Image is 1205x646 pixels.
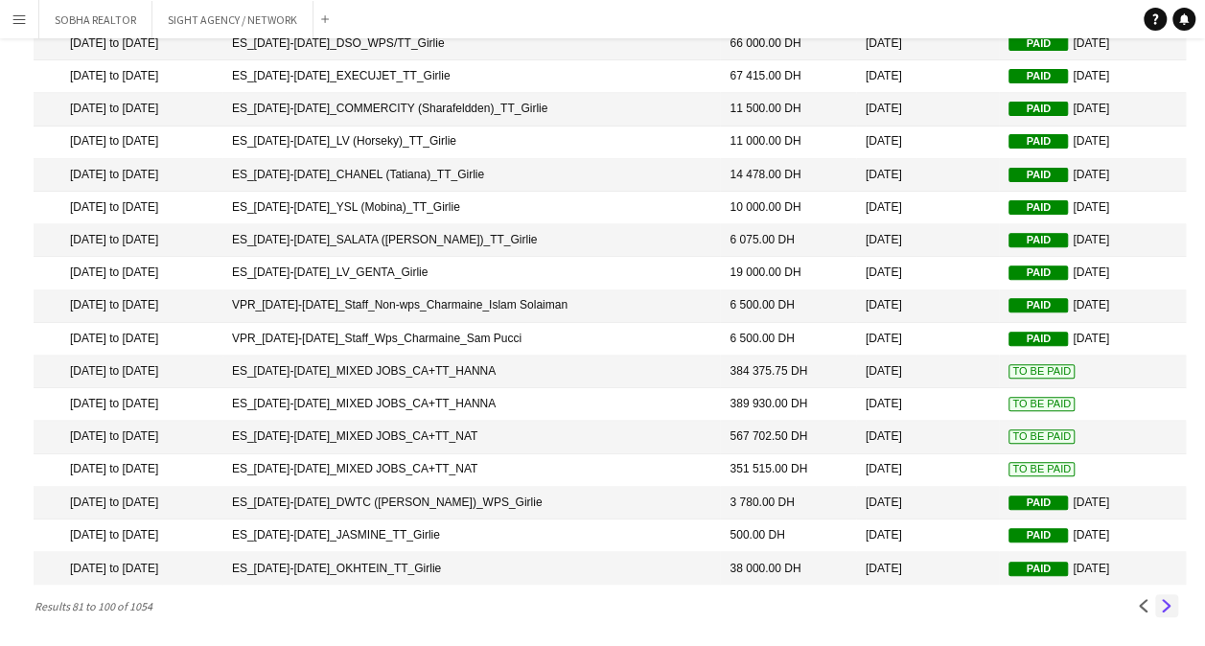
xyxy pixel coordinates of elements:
[999,552,1186,585] mat-cell: [DATE]
[222,454,721,487] mat-cell: ES_[DATE]-[DATE]_MIXED JOBS_CA+TT_NAT
[34,60,222,93] mat-cell: [DATE] to [DATE]
[222,290,721,323] mat-cell: VPR_[DATE]-[DATE]_Staff_Non-wps_Charmaine_Islam Solaiman
[1008,200,1068,215] span: Paid
[222,28,721,60] mat-cell: ES_[DATE]-[DATE]_DSO_WPS/TT_Girlie
[720,60,855,93] mat-cell: 67 415.00 DH
[1008,134,1068,149] span: Paid
[720,28,855,60] mat-cell: 66 000.00 DH
[856,290,999,323] mat-cell: [DATE]
[1008,429,1075,444] span: To Be Paid
[1008,397,1075,411] span: To Be Paid
[856,257,999,289] mat-cell: [DATE]
[856,519,999,552] mat-cell: [DATE]
[34,487,222,519] mat-cell: [DATE] to [DATE]
[856,60,999,93] mat-cell: [DATE]
[34,356,222,388] mat-cell: [DATE] to [DATE]
[720,127,855,159] mat-cell: 11 000.00 DH
[720,224,855,257] mat-cell: 6 075.00 DH
[222,421,721,453] mat-cell: ES_[DATE]-[DATE]_MIXED JOBS_CA+TT_NAT
[222,192,721,224] mat-cell: ES_[DATE]-[DATE]_YSL (Mobina)_TT_Girlie
[222,159,721,192] mat-cell: ES_[DATE]-[DATE]_CHANEL (Tatiana)_TT_Girlie
[856,192,999,224] mat-cell: [DATE]
[856,159,999,192] mat-cell: [DATE]
[1008,36,1068,51] span: Paid
[34,454,222,487] mat-cell: [DATE] to [DATE]
[34,519,222,552] mat-cell: [DATE] to [DATE]
[222,127,721,159] mat-cell: ES_[DATE]-[DATE]_LV (Horseky)_TT_Girlie
[999,290,1186,323] mat-cell: [DATE]
[34,257,222,289] mat-cell: [DATE] to [DATE]
[1008,102,1068,116] span: Paid
[856,388,999,421] mat-cell: [DATE]
[720,421,855,453] mat-cell: 567 702.50 DH
[999,487,1186,519] mat-cell: [DATE]
[1008,69,1068,83] span: Paid
[39,1,152,38] button: SOBHA REALTOR
[720,356,855,388] mat-cell: 384 375.75 DH
[999,323,1186,356] mat-cell: [DATE]
[856,487,999,519] mat-cell: [DATE]
[856,224,999,257] mat-cell: [DATE]
[856,356,999,388] mat-cell: [DATE]
[222,487,721,519] mat-cell: ES_[DATE]-[DATE]_DWTC ([PERSON_NAME])_WPS_Girlie
[1008,496,1068,510] span: Paid
[856,127,999,159] mat-cell: [DATE]
[720,487,855,519] mat-cell: 3 780.00 DH
[856,93,999,126] mat-cell: [DATE]
[222,257,721,289] mat-cell: ES_[DATE]-[DATE]_LV_GENTA_Girlie
[222,388,721,421] mat-cell: ES_[DATE]-[DATE]_MIXED JOBS_CA+TT_HANNA
[856,421,999,453] mat-cell: [DATE]
[720,388,855,421] mat-cell: 389 930.00 DH
[720,519,855,552] mat-cell: 500.00 DH
[1008,168,1068,182] span: Paid
[720,290,855,323] mat-cell: 6 500.00 DH
[999,519,1186,552] mat-cell: [DATE]
[222,224,721,257] mat-cell: ES_[DATE]-[DATE]_SALATA ([PERSON_NAME])_TT_Girlie
[222,552,721,585] mat-cell: ES_[DATE]-[DATE]_OKHTEIN_TT_Girlie
[1008,298,1068,312] span: Paid
[856,323,999,356] mat-cell: [DATE]
[34,552,222,585] mat-cell: [DATE] to [DATE]
[152,1,313,38] button: SIGHT AGENCY / NETWORK
[222,60,721,93] mat-cell: ES_[DATE]-[DATE]_EXECUJET_TT_Girlie
[720,454,855,487] mat-cell: 351 515.00 DH
[34,421,222,453] mat-cell: [DATE] to [DATE]
[856,454,999,487] mat-cell: [DATE]
[720,159,855,192] mat-cell: 14 478.00 DH
[1008,233,1068,247] span: Paid
[1008,332,1068,346] span: Paid
[999,257,1186,289] mat-cell: [DATE]
[1008,562,1068,576] span: Paid
[999,127,1186,159] mat-cell: [DATE]
[222,323,721,356] mat-cell: VPR_[DATE]-[DATE]_Staff_Wps_Charmaine_Sam Pucci
[856,552,999,585] mat-cell: [DATE]
[34,599,160,613] span: Results 81 to 100 of 1054
[999,28,1186,60] mat-cell: [DATE]
[222,519,721,552] mat-cell: ES_[DATE]-[DATE]_JASMINE_TT_Girlie
[720,93,855,126] mat-cell: 11 500.00 DH
[34,93,222,126] mat-cell: [DATE] to [DATE]
[34,159,222,192] mat-cell: [DATE] to [DATE]
[34,388,222,421] mat-cell: [DATE] to [DATE]
[34,290,222,323] mat-cell: [DATE] to [DATE]
[720,192,855,224] mat-cell: 10 000.00 DH
[720,323,855,356] mat-cell: 6 500.00 DH
[1008,462,1075,476] span: To Be Paid
[34,224,222,257] mat-cell: [DATE] to [DATE]
[856,28,999,60] mat-cell: [DATE]
[1008,528,1068,542] span: Paid
[999,60,1186,93] mat-cell: [DATE]
[720,552,855,585] mat-cell: 38 000.00 DH
[1008,364,1075,379] span: To Be Paid
[999,93,1186,126] mat-cell: [DATE]
[222,93,721,126] mat-cell: ES_[DATE]-[DATE]_COMMERCITY (Sharafeldden)_TT_Girlie
[999,224,1186,257] mat-cell: [DATE]
[34,28,222,60] mat-cell: [DATE] to [DATE]
[34,127,222,159] mat-cell: [DATE] to [DATE]
[999,192,1186,224] mat-cell: [DATE]
[999,159,1186,192] mat-cell: [DATE]
[1008,265,1068,280] span: Paid
[34,192,222,224] mat-cell: [DATE] to [DATE]
[222,356,721,388] mat-cell: ES_[DATE]-[DATE]_MIXED JOBS_CA+TT_HANNA
[720,257,855,289] mat-cell: 19 000.00 DH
